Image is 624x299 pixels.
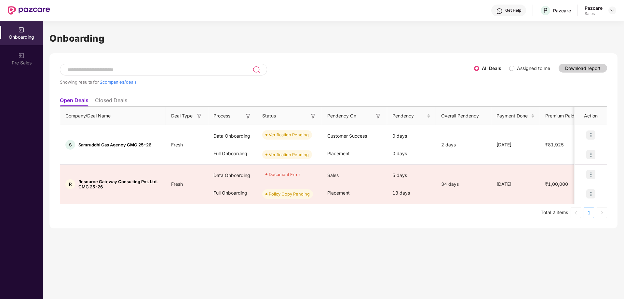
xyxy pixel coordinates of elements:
div: 13 days [387,184,436,202]
div: 5 days [387,167,436,184]
span: Fresh [166,181,188,187]
div: Pazcare [585,5,603,11]
span: Placement [327,151,350,156]
th: Pendency [387,107,436,125]
label: All Deals [482,65,501,71]
img: icon [586,150,595,159]
img: icon [586,189,595,198]
span: left [574,211,578,215]
img: icon [586,170,595,179]
span: Fresh [166,142,188,147]
span: 2 companies/deals [100,79,137,85]
button: left [571,208,581,218]
div: Verification Pending [269,151,309,158]
span: ₹1,00,000 [540,181,573,187]
li: Next Page [597,208,607,218]
span: Pendency [392,112,426,119]
li: Previous Page [571,208,581,218]
span: Deal Type [171,112,193,119]
img: icon [586,130,595,140]
span: Sales [327,172,339,178]
label: Assigned to me [517,65,550,71]
div: Get Help [505,8,521,13]
img: svg+xml;base64,PHN2ZyB3aWR0aD0iMjAiIGhlaWdodD0iMjAiIHZpZXdCb3g9IjAgMCAyMCAyMCIgZmlsbD0ibm9uZSIgeG... [18,52,25,59]
div: R [65,179,75,189]
div: Verification Pending [269,131,309,138]
div: Showing results for [60,79,474,85]
span: Customer Success [327,133,367,139]
img: svg+xml;base64,PHN2ZyB3aWR0aD0iMjQiIGhlaWdodD0iMjUiIHZpZXdCb3g9IjAgMCAyNCAyNSIgZmlsbD0ibm9uZSIgeG... [252,66,260,74]
img: svg+xml;base64,PHN2ZyBpZD0iRHJvcGRvd24tMzJ4MzIiIHhtbG5zPSJodHRwOi8vd3d3LnczLm9yZy8yMDAwL3N2ZyIgd2... [610,8,615,13]
div: 34 days [436,181,491,188]
img: svg+xml;base64,PHN2ZyBpZD0iSGVscC0zMngzMiIgeG1sbnM9Imh0dHA6Ly93d3cudzMub3JnLzIwMDAvc3ZnIiB3aWR0aD... [496,8,503,14]
th: Payment Done [491,107,540,125]
div: Sales [585,11,603,16]
div: Data Onboarding [208,127,257,145]
span: Placement [327,190,350,196]
div: Policy Copy Pending [269,191,310,197]
img: svg+xml;base64,PHN2ZyB3aWR0aD0iMjAiIGhlaWdodD0iMjAiIHZpZXdCb3g9IjAgMCAyMCAyMCIgZmlsbD0ibm9uZSIgeG... [18,27,25,33]
div: [DATE] [491,181,540,188]
span: Payment Done [496,112,530,119]
img: svg+xml;base64,PHN2ZyB3aWR0aD0iMTYiIGhlaWdodD0iMTYiIHZpZXdCb3g9IjAgMCAxNiAxNiIgZmlsbD0ibm9uZSIgeG... [310,113,317,119]
span: Samruddhi Gas Agency GMC 25-26 [78,142,151,147]
span: P [543,7,548,14]
div: Document Error [269,171,300,178]
li: Total 2 items [541,208,568,218]
button: Download report [559,64,607,73]
div: Pazcare [553,7,571,14]
img: svg+xml;base64,PHN2ZyB3aWR0aD0iMTYiIGhlaWdodD0iMTYiIHZpZXdCb3g9IjAgMCAxNiAxNiIgZmlsbD0ibm9uZSIgeG... [375,113,382,119]
div: 2 days [436,141,491,148]
img: svg+xml;base64,PHN2ZyB3aWR0aD0iMTYiIGhlaWdodD0iMTYiIHZpZXdCb3g9IjAgMCAxNiAxNiIgZmlsbD0ibm9uZSIgeG... [196,113,203,119]
div: 0 days [387,145,436,162]
button: right [597,208,607,218]
div: Data Onboarding [208,167,257,184]
li: Open Deals [60,97,88,106]
h1: Onboarding [49,31,617,46]
th: Company/Deal Name [60,107,166,125]
div: 0 days [387,127,436,145]
span: Pendency On [327,112,356,119]
span: Status [262,112,276,119]
li: Closed Deals [95,97,127,106]
div: Full Onboarding [208,145,257,162]
th: Premium Paid [540,107,582,125]
div: [DATE] [491,141,540,148]
span: Process [213,112,230,119]
img: New Pazcare Logo [8,6,50,15]
img: svg+xml;base64,PHN2ZyB3aWR0aD0iMTYiIGhlaWdodD0iMTYiIHZpZXdCb3g9IjAgMCAxNiAxNiIgZmlsbD0ibm9uZSIgeG... [245,113,251,119]
span: right [600,211,604,215]
th: Action [575,107,607,125]
span: ₹81,925 [540,142,569,147]
div: S [65,140,75,150]
div: Full Onboarding [208,184,257,202]
span: Resource Gateway Consulting Pvt. Ltd. GMC 25-26 [78,179,161,189]
th: Overall Pendency [436,107,491,125]
a: 1 [584,208,594,218]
